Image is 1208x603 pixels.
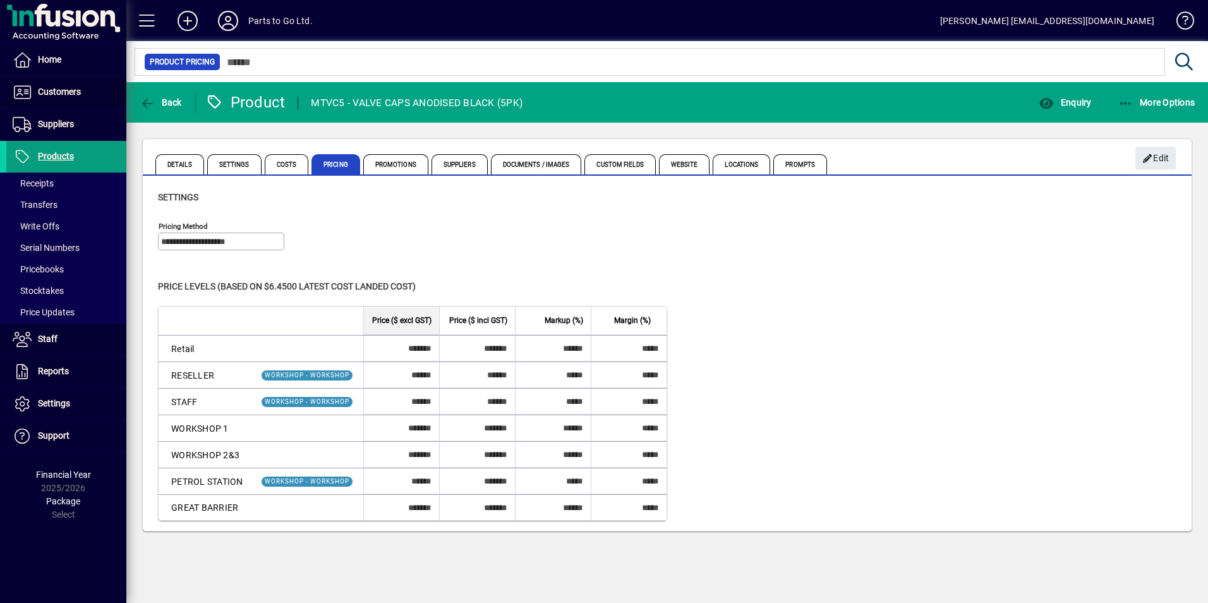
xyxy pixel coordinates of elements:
a: Price Updates [6,301,126,323]
td: PETROL STATION [159,468,251,494]
span: Back [140,97,182,107]
span: Price Updates [13,307,75,317]
a: Write Offs [6,216,126,237]
span: Receipts [13,178,54,188]
span: Markup (%) [545,314,583,327]
span: Transfers [13,200,57,210]
div: MTVC5 - VALVE CAPS ANODISED BLACK (5PK) [311,93,522,113]
mat-label: Pricing method [159,222,208,231]
a: Settings [6,388,126,420]
span: Settings [38,398,70,408]
a: Reports [6,356,126,387]
span: WORKSHOP - WORKSHOP [265,478,349,485]
span: Margin (%) [614,314,651,327]
span: More Options [1118,97,1195,107]
div: Parts to Go Ltd. [248,11,313,31]
a: Transfers [6,194,126,216]
span: Price ($ excl GST) [372,314,432,327]
span: WORKSHOP - WORKSHOP [265,372,349,379]
span: Support [38,430,69,441]
span: Costs [265,154,309,174]
span: Prompts [773,154,827,174]
div: Product [205,92,286,113]
a: Support [6,420,126,452]
span: Promotions [363,154,428,174]
span: Financial Year [36,470,91,480]
a: Serial Numbers [6,237,126,259]
a: Suppliers [6,109,126,140]
a: Stocktakes [6,280,126,301]
span: Package [46,496,80,506]
span: Reports [38,366,69,376]
a: Pricebooks [6,259,126,280]
a: Staff [6,324,126,355]
span: Customers [38,87,81,97]
span: Suppliers [432,154,488,174]
button: Back [136,91,185,114]
span: Home [38,54,61,64]
button: More Options [1115,91,1199,114]
span: Pricing [311,154,360,174]
button: Edit [1135,147,1176,169]
td: STAFF [159,388,251,415]
span: Settings [207,154,262,174]
span: Enquiry [1039,97,1091,107]
span: Product Pricing [150,56,215,68]
span: Website [659,154,710,174]
button: Add [167,9,208,32]
td: WORKSHOP 2&3 [159,441,251,468]
span: Documents / Images [491,154,582,174]
td: RESELLER [159,362,251,388]
a: Receipts [6,173,126,194]
span: Pricebooks [13,264,64,274]
span: Price levels (based on $6.4500 Latest cost landed cost) [158,281,416,291]
button: Profile [208,9,248,32]
td: WORKSHOP 1 [159,415,251,441]
td: Retail [159,335,251,362]
span: Staff [38,334,57,344]
span: Custom Fields [584,154,655,174]
a: Knowledge Base [1167,3,1192,44]
app-page-header-button: Back [126,91,196,114]
span: Locations [713,154,770,174]
div: [PERSON_NAME] [EMAIL_ADDRESS][DOMAIN_NAME] [940,11,1154,31]
span: Serial Numbers [13,243,80,253]
span: WORKSHOP - WORKSHOP [265,398,349,405]
span: Edit [1142,148,1169,169]
span: Stocktakes [13,286,64,296]
span: Settings [158,192,198,202]
a: Home [6,44,126,76]
a: Customers [6,76,126,108]
span: Products [38,151,74,161]
td: GREAT BARRIER [159,494,251,520]
span: Details [155,154,204,174]
span: Suppliers [38,119,74,129]
span: Price ($ incl GST) [449,314,507,327]
span: Write Offs [13,221,59,231]
button: Enquiry [1036,91,1094,114]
